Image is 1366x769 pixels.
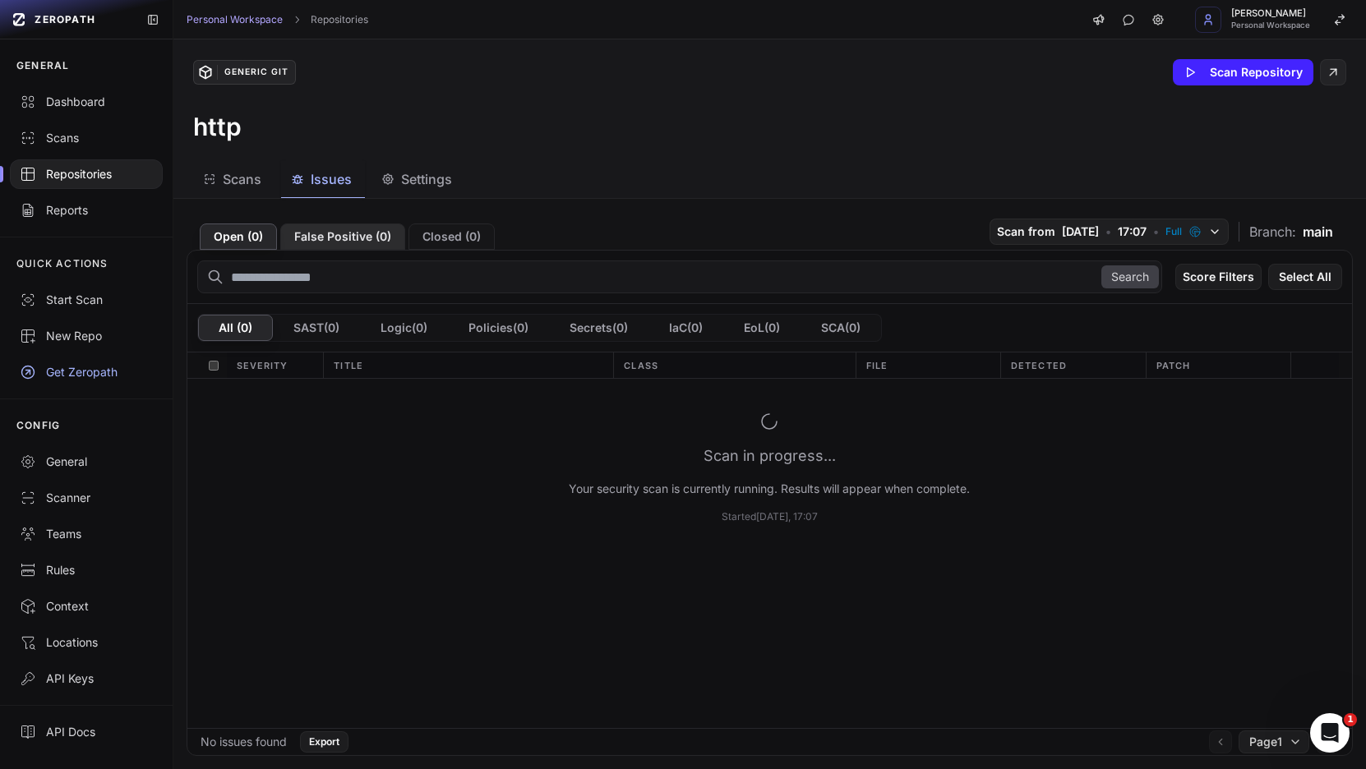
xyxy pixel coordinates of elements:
span: • [1105,223,1111,240]
p: Your security scan is currently running. Results will appear when complete. [569,481,970,497]
span: Scans [223,169,261,189]
button: EoL(0) [723,315,801,341]
svg: chevron right, [291,14,302,25]
div: New Repo [20,328,153,344]
span: Scan from [997,223,1055,240]
p: Started [DATE], 17:07 [722,510,818,523]
div: Rules [20,562,153,578]
div: Context [20,598,153,615]
div: No issues found [201,734,287,750]
button: Select All [1268,264,1342,290]
div: Severity [227,352,324,378]
span: Settings [401,169,452,189]
button: Scan Repository [1173,59,1313,85]
span: Branch: [1249,222,1296,242]
button: False Positive (0) [280,223,405,250]
button: Open (0) [200,223,277,250]
h3: http [193,112,242,141]
div: Scans [20,130,153,146]
div: General [20,454,153,470]
div: Locations [20,634,153,651]
div: API Docs [20,724,153,740]
button: SCA(0) [801,315,881,341]
div: Reports [20,202,153,219]
div: Dashboard [20,94,153,110]
span: [DATE] [1062,223,1099,240]
span: [PERSON_NAME] [1231,9,1310,18]
a: ZEROPATH [7,7,133,33]
div: File [856,352,1001,378]
div: Scanner [20,490,153,506]
span: Personal Workspace [1231,21,1310,30]
a: Personal Workspace [187,13,283,26]
span: • [1153,223,1159,240]
span: Issues [311,169,352,189]
div: Teams [20,526,153,542]
div: API Keys [20,670,153,687]
button: Page1 [1239,730,1309,753]
button: Secrets(0) [549,315,648,341]
div: Patch [1146,352,1291,378]
span: ZEROPATH [35,13,95,26]
div: Start Scan [20,292,153,308]
div: Generic Git [217,65,295,80]
button: All (0) [198,315,273,341]
p: GENERAL [16,59,69,72]
p: CONFIG [16,419,60,432]
span: main [1303,222,1333,242]
button: Score Filters [1175,264,1262,290]
button: Search [1101,265,1159,288]
button: Export [300,731,348,753]
div: Title [323,352,613,378]
div: Get Zeropath [20,364,153,380]
span: Page 1 [1249,734,1282,750]
span: 1 [1344,713,1357,726]
button: Policies(0) [448,315,549,341]
button: IaC(0) [648,315,723,341]
a: Repositories [311,13,368,26]
div: Detected [1000,352,1146,378]
button: Closed (0) [408,223,495,250]
div: Class [613,352,855,378]
span: 17:07 [1118,223,1147,240]
button: Logic(0) [360,315,448,341]
div: Repositories [20,166,153,182]
p: QUICK ACTIONS [16,257,108,270]
button: Scan from [DATE] • 17:07 • Full [990,219,1229,245]
button: SAST(0) [273,315,360,341]
nav: breadcrumb [187,13,368,26]
p: Scan in progress... [704,444,836,467]
iframe: Intercom live chat [1310,713,1350,753]
span: Full [1165,225,1182,238]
